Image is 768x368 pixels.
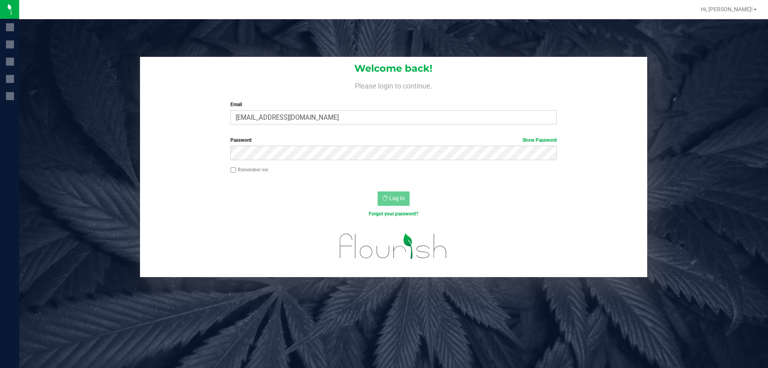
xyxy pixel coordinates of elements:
[330,226,457,267] img: flourish_logo.svg
[230,167,236,173] input: Remember me
[389,195,405,201] span: Log In
[230,101,556,108] label: Email
[701,6,753,12] span: Hi, [PERSON_NAME]!
[230,166,268,173] label: Remember me
[522,137,557,143] a: Show Password
[140,63,647,74] h1: Welcome back!
[230,137,252,143] span: Password
[369,211,418,217] a: Forgot your password?
[378,191,410,206] button: Log In
[140,80,647,90] h4: Please login to continue.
